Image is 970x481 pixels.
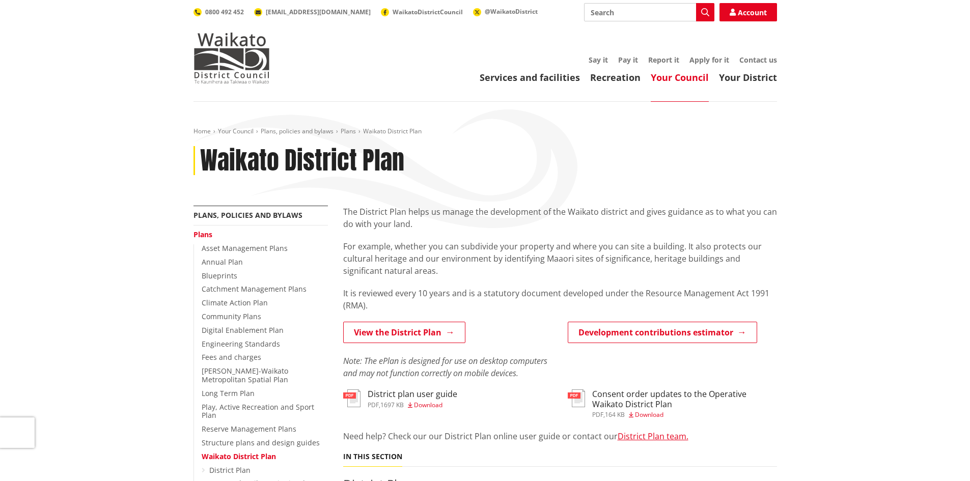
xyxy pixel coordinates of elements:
[202,284,307,294] a: Catchment Management Plans
[343,430,777,442] p: Need help? Check our our District Plan online user guide or contact our
[202,257,243,267] a: Annual Plan
[592,389,777,409] h3: Consent order updates to the Operative Waikato District Plan
[202,388,255,398] a: Long Term Plan
[202,271,237,280] a: Blueprints
[202,366,288,384] a: [PERSON_NAME]-Waikato Metropolitan Spatial Plan
[414,401,442,409] span: Download
[202,312,261,321] a: Community Plans
[261,127,334,135] a: Plans, policies and bylaws
[719,3,777,21] a: Account
[202,298,268,307] a: Climate Action Plan
[393,8,463,16] span: WaikatoDistrictCouncil
[485,7,538,16] span: @WaikatoDistrict
[689,55,729,65] a: Apply for it
[202,438,320,447] a: Structure plans and design guides
[218,127,254,135] a: Your Council
[202,243,288,253] a: Asset Management Plans
[202,325,284,335] a: Digital Enablement Plan
[343,240,777,277] p: For example, whether you can subdivide your property and where you can site a building. It also p...
[202,352,261,362] a: Fees and charges
[193,33,270,83] img: Waikato District Council - Te Kaunihera aa Takiwaa o Waikato
[193,127,211,135] a: Home
[343,287,777,312] p: It is reviewed every 10 years and is a statutory document developed under the Resource Management...
[343,389,457,408] a: District plan user guide pdf,1697 KB Download
[193,8,244,16] a: 0800 492 452
[605,410,625,419] span: 164 KB
[343,206,777,230] p: The District Plan helps us manage the development of the Waikato district and gives guidance as t...
[368,389,457,399] h3: District plan user guide
[202,339,280,349] a: Engineering Standards
[473,7,538,16] a: @WaikatoDistrict
[202,451,276,461] a: Waikato District Plan
[648,55,679,65] a: Report it
[209,465,251,475] a: District Plan
[592,410,603,419] span: pdf
[202,424,296,434] a: Reserve Management Plans
[739,55,777,65] a: Contact us
[343,452,402,461] h5: In this section
[584,3,714,21] input: Search input
[193,210,302,220] a: Plans, policies and bylaws
[568,322,757,343] a: Development contributions estimator
[568,389,585,407] img: document-pdf.svg
[568,389,777,417] a: Consent order updates to the Operative Waikato District Plan pdf,164 KB Download
[719,71,777,83] a: Your District
[343,322,465,343] a: View the District Plan
[380,401,404,409] span: 1697 KB
[368,401,379,409] span: pdf
[205,8,244,16] span: 0800 492 452
[341,127,356,135] a: Plans
[193,127,777,136] nav: breadcrumb
[381,8,463,16] a: WaikatoDistrictCouncil
[651,71,709,83] a: Your Council
[368,402,457,408] div: ,
[592,412,777,418] div: ,
[363,127,422,135] span: Waikato District Plan
[193,230,212,239] a: Plans
[266,8,371,16] span: [EMAIL_ADDRESS][DOMAIN_NAME]
[589,55,608,65] a: Say it
[200,146,404,176] h1: Waikato District Plan
[480,71,580,83] a: Services and facilities
[343,389,361,407] img: document-pdf.svg
[590,71,641,83] a: Recreation
[618,431,688,442] a: District Plan team.
[202,402,314,420] a: Play, Active Recreation and Sport Plan
[618,55,638,65] a: Pay it
[254,8,371,16] a: [EMAIL_ADDRESS][DOMAIN_NAME]
[343,355,547,379] em: Note: The ePlan is designed for use on desktop computers and may not function correctly on mobile...
[635,410,663,419] span: Download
